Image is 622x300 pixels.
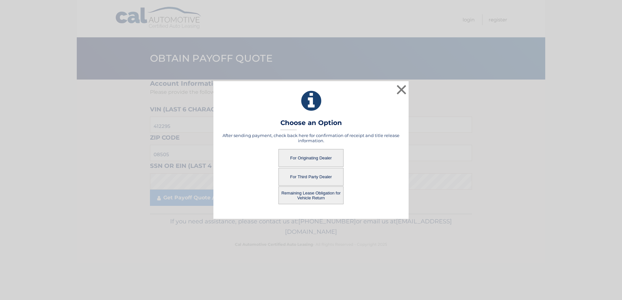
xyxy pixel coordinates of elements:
h5: After sending payment, check back here for confirmation of receipt and title release information. [222,133,400,143]
button: Remaining Lease Obligation for Vehicle Return [278,186,344,204]
button: × [395,83,408,96]
h3: Choose an Option [280,119,342,130]
button: For Third Party Dealer [278,168,344,186]
button: For Originating Dealer [278,149,344,167]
